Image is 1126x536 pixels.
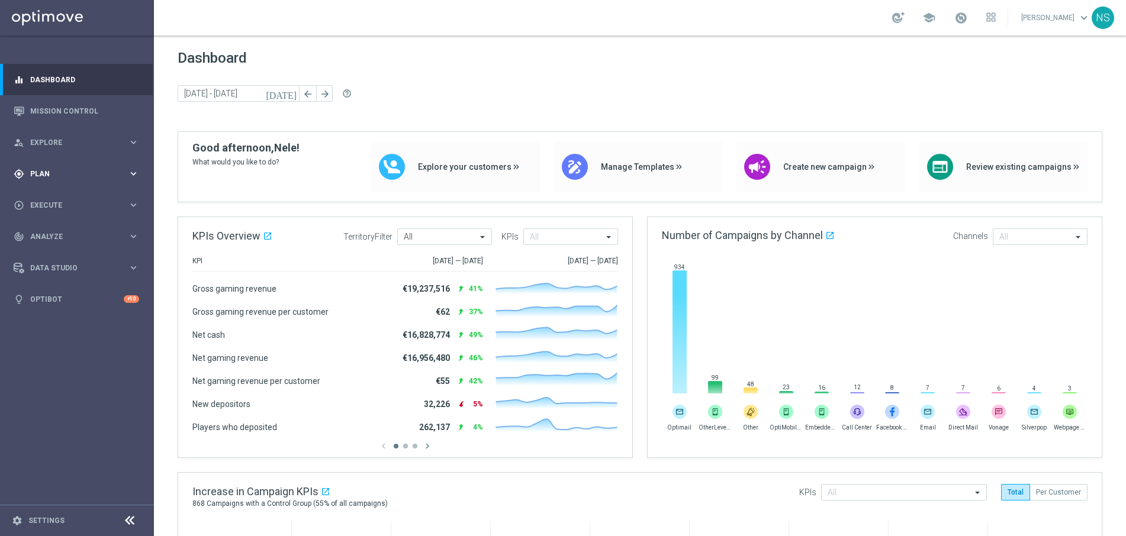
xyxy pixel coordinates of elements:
a: Mission Control [30,95,139,127]
button: Mission Control [13,106,140,116]
i: person_search [14,137,24,148]
div: Explore [14,137,128,148]
i: keyboard_arrow_right [128,231,139,242]
i: settings [12,515,22,526]
a: Settings [28,517,65,524]
div: Dashboard [14,64,139,95]
i: track_changes [14,231,24,242]
div: Analyze [14,231,128,242]
span: school [922,11,935,24]
i: keyboard_arrow_right [128,137,139,148]
span: Execute [30,202,128,209]
a: Optibot [30,283,124,315]
span: keyboard_arrow_down [1077,11,1090,24]
i: equalizer [14,75,24,85]
div: Plan [14,169,128,179]
div: Data Studio [14,263,128,273]
button: lightbulb Optibot +10 [13,295,140,304]
i: keyboard_arrow_right [128,199,139,211]
button: track_changes Analyze keyboard_arrow_right [13,232,140,241]
span: Plan [30,170,128,177]
i: lightbulb [14,294,24,305]
button: person_search Explore keyboard_arrow_right [13,138,140,147]
button: Data Studio keyboard_arrow_right [13,263,140,273]
button: play_circle_outline Execute keyboard_arrow_right [13,201,140,210]
div: NS [1092,7,1114,29]
div: Execute [14,200,128,211]
span: Data Studio [30,264,128,272]
i: play_circle_outline [14,200,24,211]
a: [PERSON_NAME]keyboard_arrow_down [1020,9,1092,27]
i: keyboard_arrow_right [128,168,139,179]
button: gps_fixed Plan keyboard_arrow_right [13,169,140,179]
i: gps_fixed [14,169,24,179]
span: Analyze [30,233,128,240]
div: +10 [124,295,139,303]
div: Optibot [14,283,139,315]
button: equalizer Dashboard [13,75,140,85]
div: Mission Control [14,95,139,127]
i: keyboard_arrow_right [128,262,139,273]
a: Dashboard [30,64,139,95]
span: Explore [30,139,128,146]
